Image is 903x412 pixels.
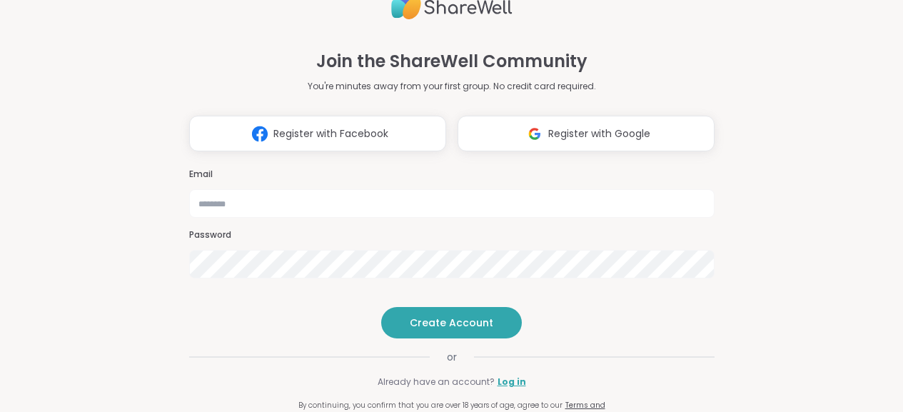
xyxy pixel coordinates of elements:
span: Already have an account? [378,376,495,388]
img: ShareWell Logomark [521,121,548,147]
a: Log in [498,376,526,388]
span: Register with Facebook [273,126,388,141]
button: Register with Facebook [189,116,446,151]
h3: Email [189,169,715,181]
h3: Password [189,229,715,241]
span: Create Account [410,316,493,330]
button: Register with Google [458,116,715,151]
span: or [430,350,474,364]
h1: Join the ShareWell Community [316,49,587,74]
span: By continuing, you confirm that you are over 18 years of age, agree to our [298,400,563,411]
p: You're minutes away from your first group. No credit card required. [308,80,596,93]
span: Register with Google [548,126,650,141]
button: Create Account [381,307,522,338]
img: ShareWell Logomark [246,121,273,147]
